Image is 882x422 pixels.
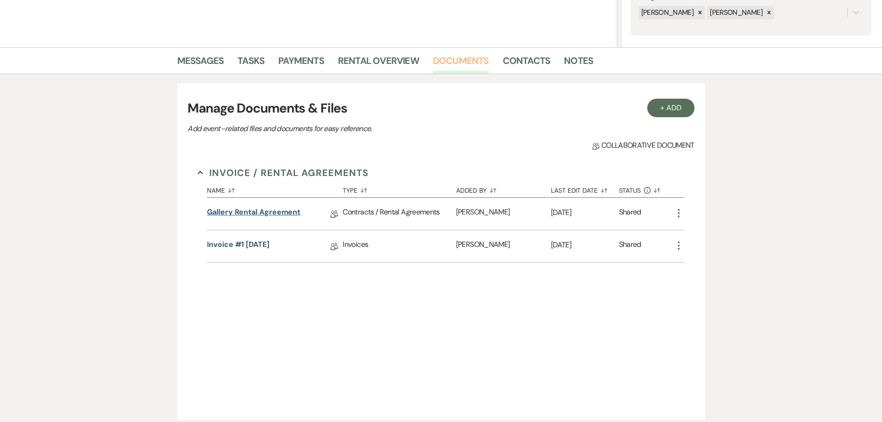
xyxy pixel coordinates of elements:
[456,180,551,197] button: Added By
[338,53,419,74] a: Rental Overview
[619,180,673,197] button: Status
[343,198,456,230] div: Contracts / Rental Agreements
[456,198,551,230] div: [PERSON_NAME]
[177,53,224,74] a: Messages
[551,239,619,251] p: [DATE]
[619,239,641,253] div: Shared
[198,166,369,180] button: Invoice / Rental Agreements
[238,53,264,74] a: Tasks
[433,53,489,74] a: Documents
[188,123,512,135] p: Add event–related files and documents for easy reference.
[564,53,593,74] a: Notes
[188,99,694,118] h3: Manage Documents & Files
[207,207,300,221] a: Gallery Rental Agreement
[647,99,694,117] button: + Add
[278,53,324,74] a: Payments
[343,180,456,197] button: Type
[551,207,619,219] p: [DATE]
[456,230,551,262] div: [PERSON_NAME]
[551,180,619,197] button: Last Edit Date
[619,207,641,221] div: Shared
[207,239,269,253] a: Invoice #1 [DATE]
[592,140,694,151] span: Collaborative document
[343,230,456,262] div: Invoices
[707,6,764,19] div: [PERSON_NAME]
[207,180,343,197] button: Name
[638,6,695,19] div: [PERSON_NAME]
[619,187,641,194] span: Status
[503,53,550,74] a: Contacts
